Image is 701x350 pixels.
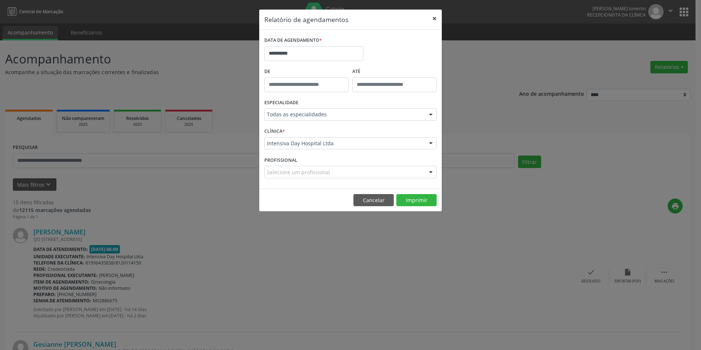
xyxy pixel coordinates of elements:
[267,140,422,147] span: Intensiva Day Hospital Ltda
[264,35,322,46] label: DATA DE AGENDAMENTO
[264,66,349,77] label: De
[267,168,330,176] span: Selecione um profissional
[264,15,348,24] h5: Relatório de agendamentos
[427,10,442,28] button: Close
[264,126,285,137] label: CLÍNICA
[267,111,422,118] span: Todas as especialidades
[396,194,437,207] button: Imprimir
[264,154,297,166] label: PROFISSIONAL
[264,97,298,109] label: ESPECIALIDADE
[353,194,394,207] button: Cancelar
[352,66,437,77] label: ATÉ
